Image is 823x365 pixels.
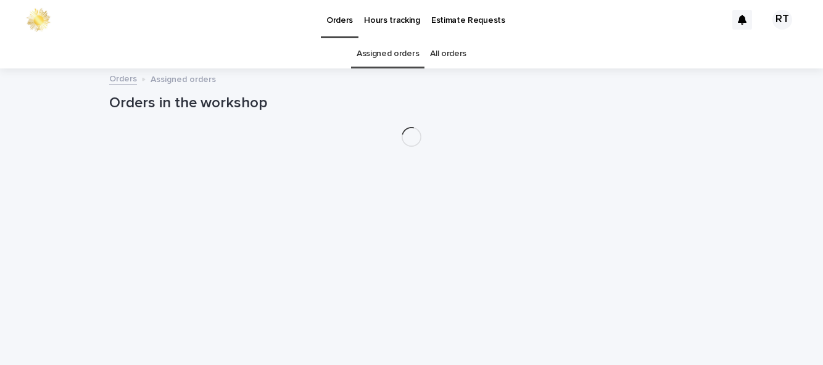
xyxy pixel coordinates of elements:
[109,94,714,112] h1: Orders in the workshop
[357,39,419,68] a: Assigned orders
[772,10,792,30] div: RT
[430,39,466,68] a: All orders
[109,71,137,85] a: Orders
[151,72,216,85] p: Assigned orders
[25,7,52,32] img: 0ffKfDbyRa2Iv8hnaAqg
